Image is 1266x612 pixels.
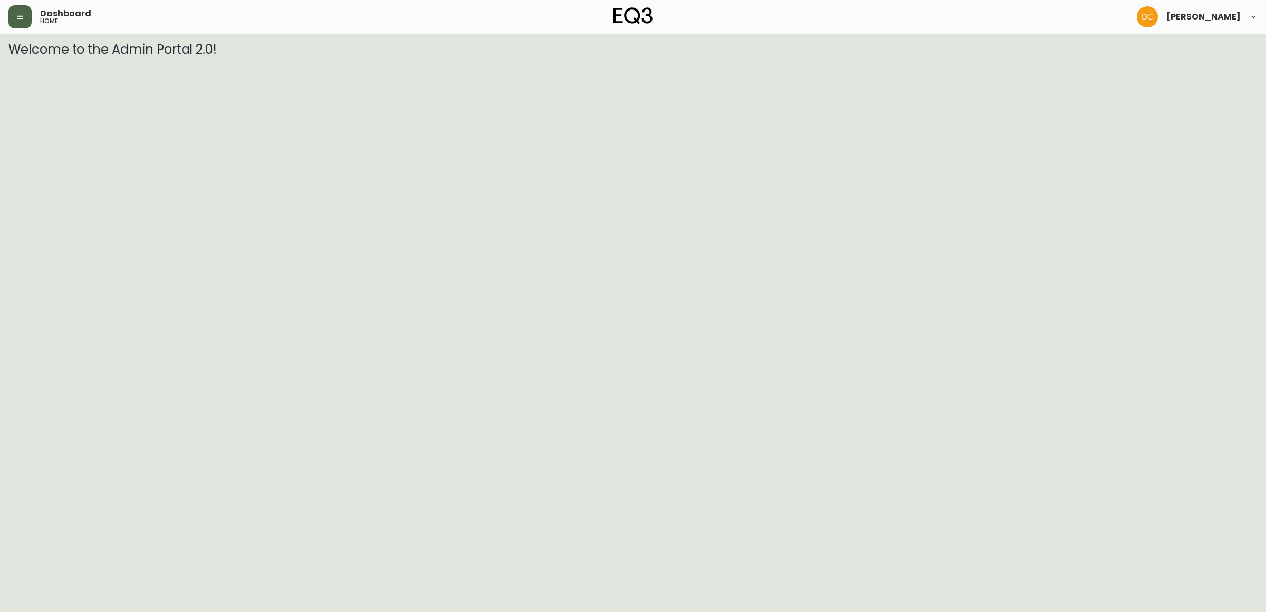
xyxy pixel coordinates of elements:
span: Dashboard [40,9,91,18]
span: [PERSON_NAME] [1166,13,1241,21]
h3: Welcome to the Admin Portal 2.0! [8,42,1258,57]
img: 7eb451d6983258353faa3212700b340b [1137,6,1158,27]
h5: home [40,18,58,24]
img: logo [613,7,653,24]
